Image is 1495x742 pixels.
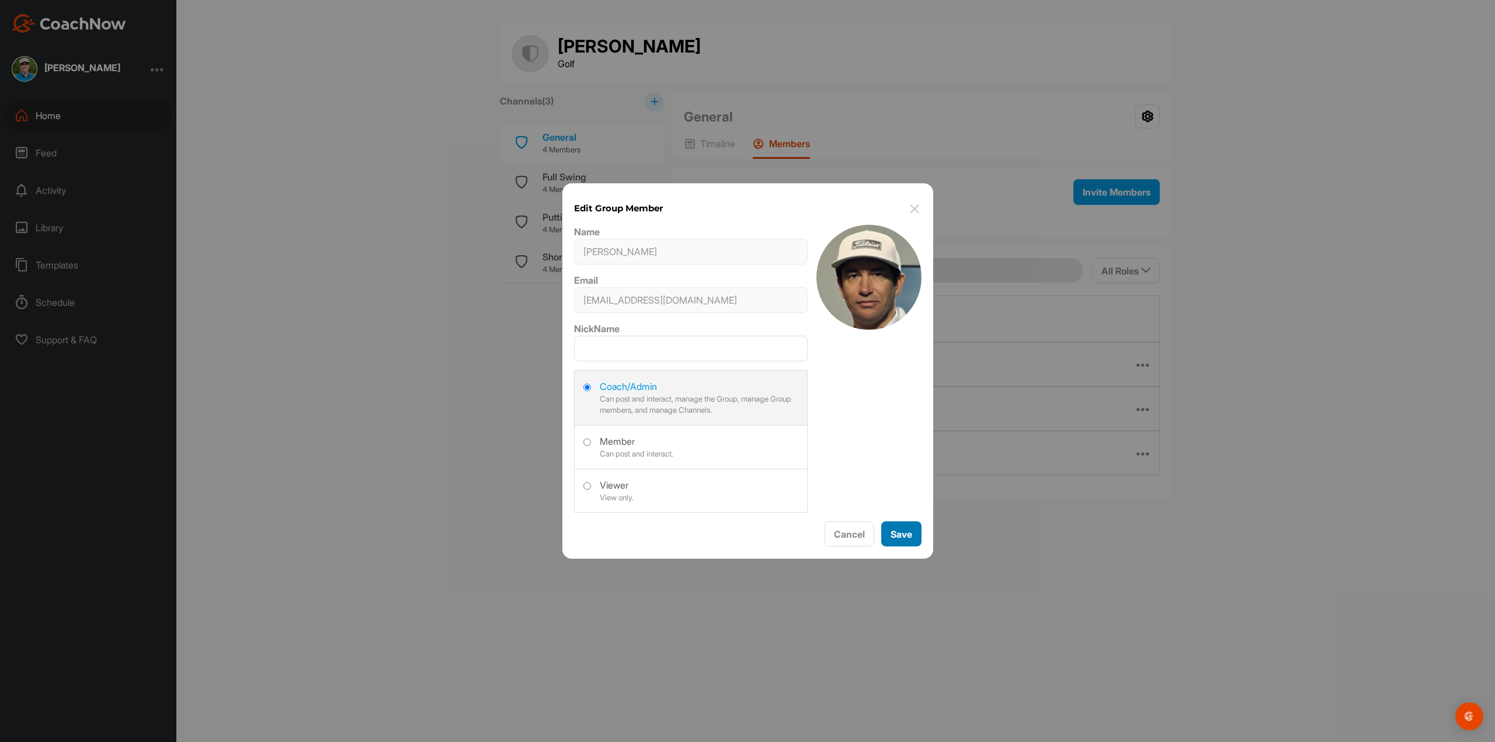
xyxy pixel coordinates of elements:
[574,323,620,335] label: NickName
[825,521,874,546] button: Cancel
[574,274,598,286] label: Email
[908,202,922,216] img: close
[574,226,600,238] label: Name
[816,225,922,330] img: user
[1455,702,1483,730] div: Open Intercom Messenger
[574,202,663,216] h1: Edit Group Member
[881,521,922,546] button: Save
